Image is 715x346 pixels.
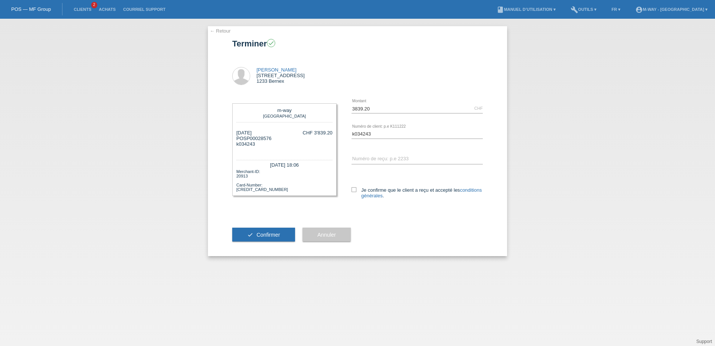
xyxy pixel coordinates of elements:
a: Achats [95,7,119,12]
button: Annuler [303,228,351,242]
div: [DATE] 18:06 [236,160,332,169]
i: book [497,6,504,13]
div: CHF 3'839.20 [303,130,332,136]
a: [PERSON_NAME] [257,67,297,73]
a: buildOutils ▾ [567,7,600,12]
button: check Confirmer [232,228,295,242]
i: account_circle [635,6,643,13]
label: Je confirme que le client a reçu et accepté les . [352,187,483,198]
a: FR ▾ [608,7,624,12]
h1: Terminer [232,39,483,48]
div: [GEOGRAPHIC_DATA] [238,113,331,118]
a: bookManuel d’utilisation ▾ [493,7,559,12]
div: Merchant-ID: 20913 Card-Number: [CREDIT_CARD_NUMBER] [236,169,332,192]
a: Clients [70,7,95,12]
div: m-way [238,107,331,113]
i: check [268,40,274,46]
a: ← Retour [210,28,231,34]
div: CHF [474,106,483,110]
span: Confirmer [257,232,280,238]
i: build [571,6,578,13]
span: Annuler [317,232,336,238]
a: account_circlem-way - [GEOGRAPHIC_DATA] ▾ [632,7,711,12]
span: 2 [91,2,97,8]
a: Courriel Support [119,7,169,12]
div: [DATE] POSP00028576 [236,130,271,152]
span: k034243 [236,141,255,147]
a: conditions générales [361,187,482,198]
i: check [247,232,253,238]
a: POS — MF Group [11,6,51,12]
a: Support [696,339,712,344]
div: [STREET_ADDRESS] 1233 Bernex [257,67,305,84]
